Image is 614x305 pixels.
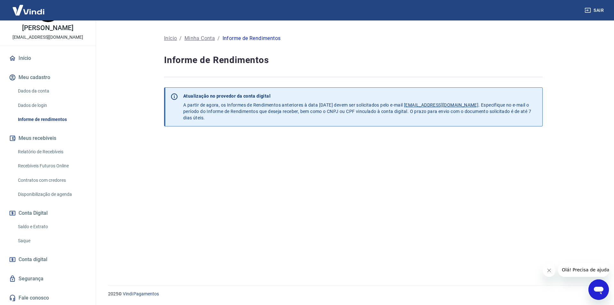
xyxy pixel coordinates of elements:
[15,174,88,187] a: Contratos com credores
[15,145,88,158] a: Relatório de Recebíveis
[404,102,478,108] u: [EMAIL_ADDRESS][DOMAIN_NAME]
[8,131,88,145] button: Meus recebíveis
[4,4,54,10] span: Olá! Precisa de ajuda?
[8,291,88,305] a: Fale conosco
[15,84,88,98] a: Dados da conta
[588,279,609,300] iframe: Botão para abrir a janela de mensagens
[558,263,609,277] iframe: Mensagem da empresa
[15,234,88,247] a: Saque
[8,0,49,20] img: Vindi
[15,99,88,112] a: Dados de login
[15,188,88,201] a: Disponibilização de agenda
[123,291,159,296] a: Vindi Pagamentos
[164,35,177,42] a: Início
[583,4,606,16] button: Sair
[179,35,182,42] p: /
[543,264,555,277] iframe: Fechar mensagem
[12,34,83,41] p: [EMAIL_ADDRESS][DOMAIN_NAME]
[223,35,281,42] div: Informe de Rendimentos
[8,51,88,65] a: Início
[8,253,88,267] a: Conta digital
[22,25,73,31] p: [PERSON_NAME]
[8,206,88,220] button: Conta Digital
[185,35,215,42] a: Minha Conta
[8,272,88,286] a: Segurança
[164,54,543,67] h4: Informe de Rendimentos
[183,93,271,99] strong: Atualização no provedor da conta digital
[15,159,88,173] a: Recebíveis Futuros Online
[19,255,47,264] span: Conta digital
[8,70,88,84] button: Meu cadastro
[15,220,88,233] a: Saldo e Extrato
[15,113,88,126] a: Informe de rendimentos
[217,35,220,42] p: /
[108,291,599,297] p: 2025 ©
[183,93,537,121] p: A partir de agora, os Informes de Rendimentos anteriores à data [DATE] devem ser solicitados pelo...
